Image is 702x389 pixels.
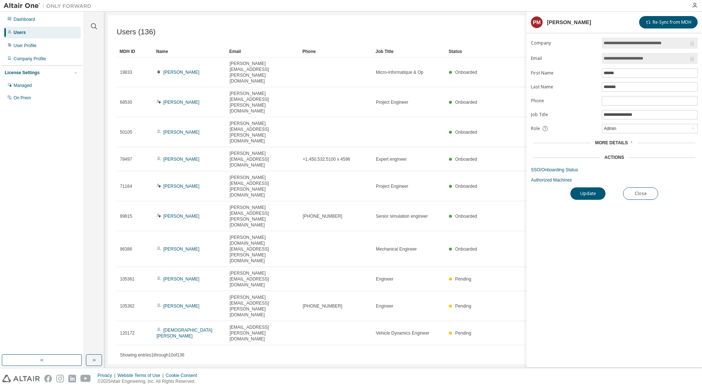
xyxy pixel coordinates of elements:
span: 71164 [120,183,132,189]
a: [PERSON_NAME] [163,247,200,252]
button: Re-Sync from MDH [639,16,698,28]
span: Onboarded [455,247,477,252]
label: Email [531,56,597,61]
img: linkedin.svg [68,375,76,382]
a: [PERSON_NAME] [163,130,200,135]
div: Admin [602,124,697,133]
span: Vehicle Dynamics Engineer [376,330,429,336]
span: Role [531,126,540,131]
span: Micro-informatique & Op [376,69,423,75]
div: User Profile [14,43,37,49]
span: 96386 [120,246,132,252]
div: License Settings [5,70,39,76]
img: facebook.svg [44,375,52,382]
span: Onboarded [455,100,477,105]
span: [EMAIL_ADDRESS][PERSON_NAME][DOMAIN_NAME] [230,324,296,342]
span: Pending [455,331,471,336]
a: [PERSON_NAME] [163,184,200,189]
span: [PERSON_NAME][EMAIL_ADDRESS][DOMAIN_NAME] [230,270,296,288]
div: Email [229,46,297,57]
div: Company Profile [14,56,46,62]
span: Engineer [376,303,393,309]
span: [PERSON_NAME][EMAIL_ADDRESS][PERSON_NAME][DOMAIN_NAME] [230,205,296,228]
span: [PHONE_NUMBER] [303,213,342,219]
span: [PERSON_NAME][EMAIL_ADDRESS][PERSON_NAME][DOMAIN_NAME] [230,91,296,114]
label: Last Name [531,84,597,90]
span: [PERSON_NAME][DOMAIN_NAME][EMAIL_ADDRESS][PERSON_NAME][DOMAIN_NAME] [230,234,296,264]
span: [PERSON_NAME][EMAIL_ADDRESS][PERSON_NAME][DOMAIN_NAME] [230,61,296,84]
span: Engineer [376,276,393,282]
a: [DEMOGRAPHIC_DATA][PERSON_NAME] [156,328,212,339]
span: Project Engineer [376,99,408,105]
div: Dashboard [14,16,35,22]
a: [PERSON_NAME] [163,70,200,75]
span: [PERSON_NAME][EMAIL_ADDRESS][PERSON_NAME][DOMAIN_NAME] [230,121,296,144]
a: [PERSON_NAME] [163,304,200,309]
div: On Prem [14,95,31,101]
span: Project Engineer [376,183,408,189]
button: Close [623,187,658,200]
span: Onboarded [455,157,477,162]
span: +1.450.532.5100 x 4596 [303,156,350,162]
span: [PERSON_NAME][EMAIL_ADDRESS][PERSON_NAME][DOMAIN_NAME] [230,294,296,318]
span: Mechanical Engineer [376,246,417,252]
div: Managed [14,83,32,88]
span: 50105 [120,129,132,135]
span: Onboarded [455,130,477,135]
span: 89815 [120,213,132,219]
img: altair_logo.svg [2,375,40,382]
a: Authorized Machines [531,177,698,183]
div: Name [156,46,223,57]
a: [PERSON_NAME] [163,277,200,282]
a: [PERSON_NAME] [163,214,200,219]
span: Pending [455,304,471,309]
div: Users [14,30,26,35]
span: Onboarded [455,184,477,189]
label: Job Title [531,112,597,118]
span: More Details [595,140,628,145]
span: [PHONE_NUMBER] [303,303,342,309]
label: First Name [531,70,597,76]
button: Update [570,187,605,200]
div: Status [449,46,652,57]
span: Pending [455,277,471,282]
span: Showing entries 1 through 10 of 136 [120,352,184,358]
span: [PERSON_NAME][EMAIL_ADDRESS][DOMAIN_NAME] [230,150,296,168]
span: Senior simulation engineer [376,213,428,219]
div: [PERSON_NAME] [547,19,591,25]
span: Onboarded [455,214,477,219]
img: Altair One [4,2,95,9]
span: Users (136) [117,28,156,36]
div: Privacy [98,373,117,378]
div: Phone [302,46,370,57]
label: Phone [531,98,597,104]
span: Onboarded [455,70,477,75]
div: Cookie Consent [166,373,201,378]
a: SSO/Onboarding Status [531,167,698,173]
span: 78497 [120,156,132,162]
span: 120172 [120,330,135,336]
span: 68530 [120,99,132,105]
span: 105362 [120,303,135,309]
a: [PERSON_NAME] [163,100,200,105]
span: Expert engineer [376,156,407,162]
div: MDH ID [120,46,150,57]
span: 19833 [120,69,132,75]
div: Admin [603,125,617,133]
div: Actions [604,155,624,160]
div: Website Terms of Use [117,373,166,378]
img: instagram.svg [56,375,64,382]
div: PM [531,16,543,28]
div: Job Title [375,46,443,57]
img: youtube.svg [80,375,91,382]
label: Company [531,40,597,46]
p: © 2025 Altair Engineering, Inc. All Rights Reserved. [98,378,201,385]
a: [PERSON_NAME] [163,157,200,162]
span: [PERSON_NAME][EMAIL_ADDRESS][PERSON_NAME][DOMAIN_NAME] [230,175,296,198]
span: 105361 [120,276,135,282]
